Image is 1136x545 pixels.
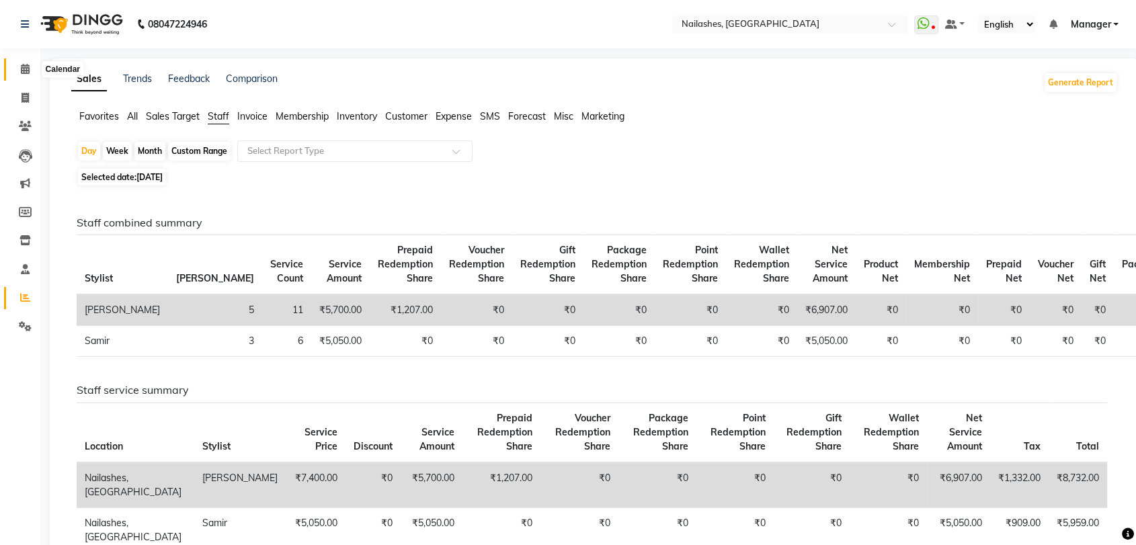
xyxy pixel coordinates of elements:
[103,142,132,161] div: Week
[77,216,1107,229] h6: Staff combined summary
[1090,258,1106,284] span: Gift Net
[990,462,1049,508] td: ₹1,332.00
[337,110,377,122] span: Inventory
[480,110,500,122] span: SMS
[726,294,797,326] td: ₹0
[726,326,797,357] td: ₹0
[202,440,231,452] span: Stylist
[633,412,688,452] span: Package Redemption Share
[311,326,370,357] td: ₹5,050.00
[864,412,919,452] span: Wallet Redemption Share
[986,258,1022,284] span: Prepaid Net
[1049,462,1107,508] td: ₹8,732.00
[146,110,200,122] span: Sales Target
[78,169,166,185] span: Selected date:
[696,462,773,508] td: ₹0
[554,110,573,122] span: Misc
[168,294,262,326] td: 5
[441,326,512,357] td: ₹0
[34,5,126,43] img: logo
[77,294,168,326] td: [PERSON_NAME]
[42,62,83,78] div: Calendar
[710,412,765,452] span: Point Redemption Share
[477,412,532,452] span: Prepaid Redemption Share
[512,326,583,357] td: ₹0
[305,426,337,452] span: Service Price
[978,294,1030,326] td: ₹0
[1070,17,1110,32] span: Manager
[311,294,370,326] td: ₹5,700.00
[856,294,906,326] td: ₹0
[354,440,393,452] span: Discount
[346,462,401,508] td: ₹0
[401,462,462,508] td: ₹5,700.00
[1030,294,1082,326] td: ₹0
[927,462,990,508] td: ₹6,907.00
[85,272,113,284] span: Stylist
[618,462,697,508] td: ₹0
[1030,326,1082,357] td: ₹0
[85,440,123,452] span: Location
[77,462,194,508] td: Nailashes, [GEOGRAPHIC_DATA]
[370,326,441,357] td: ₹0
[592,244,647,284] span: Package Redemption Share
[583,326,655,357] td: ₹0
[134,142,165,161] div: Month
[813,244,848,284] span: Net Service Amount
[168,73,210,85] a: Feedback
[286,462,346,508] td: ₹7,400.00
[655,294,726,326] td: ₹0
[127,110,138,122] span: All
[1045,73,1117,92] button: Generate Report
[1038,258,1073,284] span: Voucher Net
[540,462,618,508] td: ₹0
[176,272,254,284] span: [PERSON_NAME]
[906,294,978,326] td: ₹0
[462,462,540,508] td: ₹1,207.00
[327,258,362,284] span: Service Amount
[856,326,906,357] td: ₹0
[663,244,718,284] span: Point Redemption Share
[78,142,100,161] div: Day
[797,326,856,357] td: ₹5,050.00
[1024,440,1041,452] span: Tax
[914,258,970,284] span: Membership Net
[148,5,207,43] b: 08047224946
[378,244,433,284] span: Prepaid Redemption Share
[449,244,504,284] span: Voucher Redemption Share
[168,326,262,357] td: 3
[520,244,575,284] span: Gift Redemption Share
[194,462,286,508] td: [PERSON_NAME]
[441,294,512,326] td: ₹0
[237,110,268,122] span: Invoice
[71,67,107,91] a: Sales
[797,294,856,326] td: ₹6,907.00
[583,294,655,326] td: ₹0
[77,384,1107,396] h6: Staff service summary
[864,258,898,284] span: Product Net
[226,73,278,85] a: Comparison
[436,110,472,122] span: Expense
[168,142,231,161] div: Custom Range
[734,244,789,284] span: Wallet Redemption Share
[270,258,303,284] span: Service Count
[77,326,168,357] td: Samir
[385,110,428,122] span: Customer
[262,326,311,357] td: 6
[208,110,229,122] span: Staff
[512,294,583,326] td: ₹0
[906,326,978,357] td: ₹0
[262,294,311,326] td: 11
[581,110,624,122] span: Marketing
[773,462,849,508] td: ₹0
[1082,326,1114,357] td: ₹0
[978,326,1030,357] td: ₹0
[79,110,119,122] span: Favorites
[555,412,610,452] span: Voucher Redemption Share
[947,412,982,452] span: Net Service Amount
[1076,440,1099,452] span: Total
[276,110,329,122] span: Membership
[136,172,163,182] span: [DATE]
[850,462,927,508] td: ₹0
[419,426,454,452] span: Service Amount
